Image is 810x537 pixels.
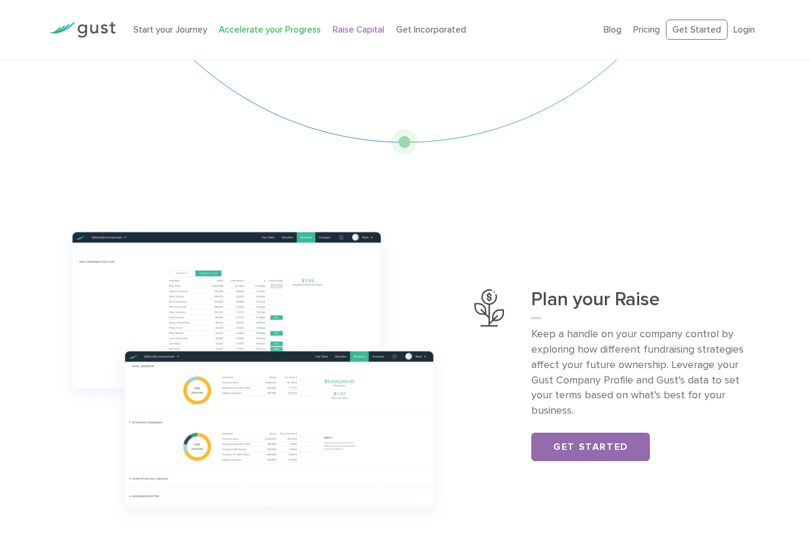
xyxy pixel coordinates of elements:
a: Pricing [633,24,660,35]
img: Plan Your Raise [474,289,504,327]
img: Gust Logo [49,22,116,38]
a: Login [734,24,755,35]
a: Blog [604,24,621,35]
a: Raise Capital [333,24,384,35]
a: Get Started [666,20,728,40]
a: Get Incorporated [396,24,466,35]
img: Group 1146 [49,215,457,536]
h3: Plan your Raise [531,289,760,318]
a: Get Started [531,433,650,461]
p: Keep a handle on your company control by exploring how different fundraising strategies affect yo... [531,327,760,418]
a: Start your Journey [133,24,207,35]
a: Accelerate your Progress [219,24,321,35]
